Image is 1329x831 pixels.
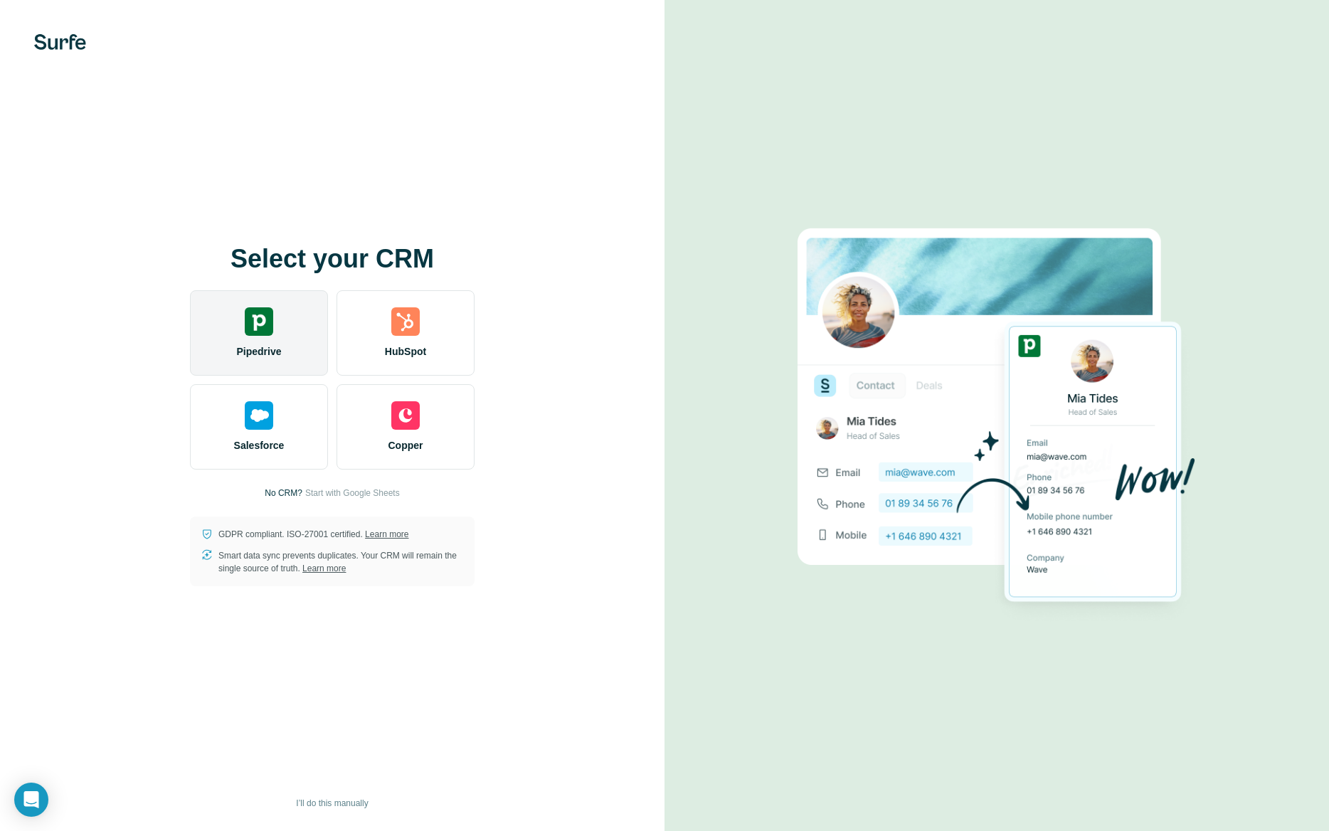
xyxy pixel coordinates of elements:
[302,563,346,573] a: Learn more
[218,528,408,541] p: GDPR compliant. ISO-27001 certified.
[388,438,423,452] span: Copper
[391,307,420,336] img: hubspot's logo
[798,204,1196,627] img: PIPEDRIVE image
[34,34,86,50] img: Surfe's logo
[234,438,285,452] span: Salesforce
[245,401,273,430] img: salesforce's logo
[218,549,463,575] p: Smart data sync prevents duplicates. Your CRM will remain the single source of truth.
[190,245,475,273] h1: Select your CRM
[391,401,420,430] img: copper's logo
[245,307,273,336] img: pipedrive's logo
[286,793,378,814] button: I’ll do this manually
[305,487,400,499] button: Start with Google Sheets
[265,487,302,499] p: No CRM?
[236,344,281,359] span: Pipedrive
[296,797,368,810] span: I’ll do this manually
[385,344,426,359] span: HubSpot
[365,529,408,539] a: Learn more
[14,783,48,817] div: Open Intercom Messenger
